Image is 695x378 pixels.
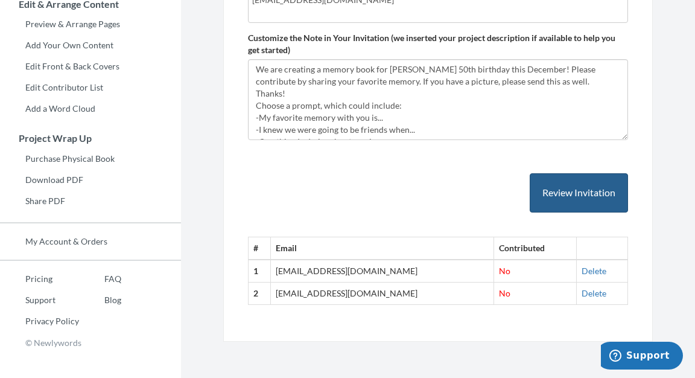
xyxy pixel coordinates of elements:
label: Customize the Note in Your Invitation (we inserted your project description if available to help ... [248,32,628,56]
th: Contributed [494,237,577,260]
button: Review Invitation [530,173,628,213]
iframe: Opens a widget where you can chat to one of our agents [601,342,683,372]
a: Blog [79,291,121,309]
th: # [249,237,271,260]
h3: Project Wrap Up [1,133,181,144]
a: Delete [582,288,606,298]
a: FAQ [79,270,121,288]
td: [EMAIL_ADDRESS][DOMAIN_NAME] [270,260,493,282]
td: [EMAIL_ADDRESS][DOMAIN_NAME] [270,283,493,305]
th: 2 [249,283,271,305]
th: 1 [249,260,271,282]
textarea: We are creating a memory book for [PERSON_NAME] 50th birthday this December! Please contribute by... [248,59,628,140]
th: Email [270,237,493,260]
span: No [499,288,510,298]
a: Delete [582,266,606,276]
span: No [499,266,510,276]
